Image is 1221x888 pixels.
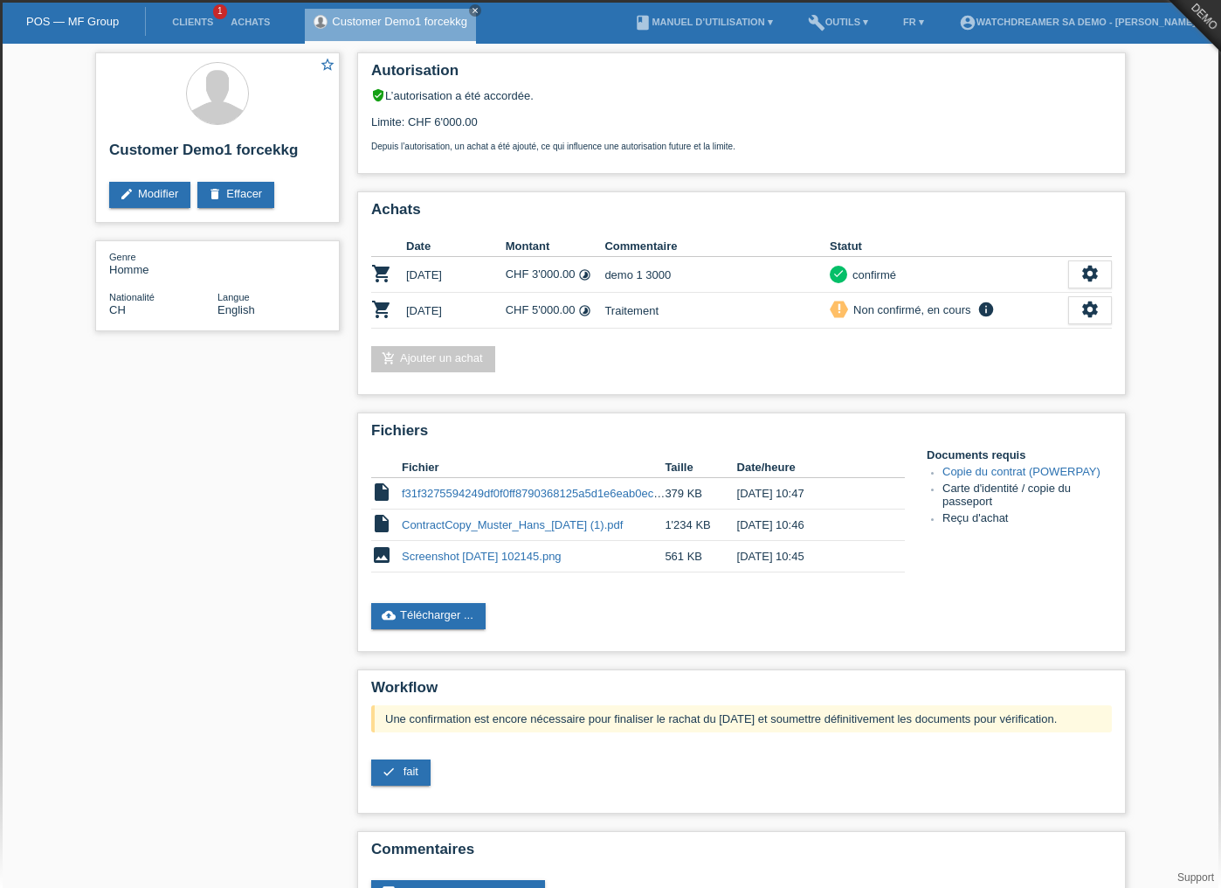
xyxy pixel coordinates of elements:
[371,545,392,565] i: image
[578,304,591,317] i: Taux fixes (6 versements)
[213,4,227,19] span: 1
[402,487,804,500] a: f31f3275594249df0f0ff8790368125a5d1e6eab0ecde05b4629bde034bbccc7.pdf
[894,17,933,27] a: FR ▾
[197,182,274,208] a: deleteEffacer
[217,292,250,302] span: Langue
[382,608,396,622] i: cloud_upload
[371,346,495,372] a: add_shopping_cartAjouter un achat
[163,17,222,27] a: Clients
[120,187,134,201] i: edit
[371,102,1112,151] div: Limite: CHF 6'000.00
[371,88,385,102] i: verified_user
[382,351,396,365] i: add_shopping_cart
[371,142,1112,151] p: Depuis l’autorisation, un achat a été ajouté, ce qui influence une autorisation future et la limite.
[26,15,119,28] a: POS — MF Group
[1080,264,1100,283] i: settings
[371,88,1112,102] div: L’autorisation a été accordée.
[833,302,845,315] i: priority_high
[976,301,997,318] i: info
[847,266,896,284] div: confirmé
[737,541,880,572] td: [DATE] 10:45
[109,182,190,208] a: editModifier
[625,17,781,27] a: bookManuel d’utilisation ▾
[665,478,736,510] td: 379 KB
[404,765,418,778] span: fait
[402,550,562,563] a: Screenshot [DATE] 102145.png
[371,760,431,786] a: check fait
[1177,871,1214,884] a: Support
[959,14,976,31] i: account_circle
[604,293,830,329] td: Traitement
[950,17,1212,27] a: account_circleWatchdreamer SA Demo - [PERSON_NAME] ▾
[942,511,1112,528] li: Reçu d'achat
[471,6,479,15] i: close
[830,236,1068,257] th: Statut
[737,478,880,510] td: [DATE] 10:47
[371,603,486,629] a: cloud_uploadTélécharger ...
[109,252,136,262] span: Genre
[506,293,605,329] td: CHF 5'000.00
[371,201,1112,227] h2: Achats
[737,510,880,541] td: [DATE] 10:46
[927,448,1112,461] h4: Documents requis
[371,513,392,534] i: insert_drive_file
[371,263,392,284] i: POSP00026303
[506,257,605,293] td: CHF 3'000.00
[406,236,506,257] th: Date
[320,57,335,75] a: star_border
[371,705,1112,732] div: Une confirmation est encore nécessaire pour finaliser le rachat du [DATE] et soumettre définitive...
[371,482,392,503] i: insert_drive_file
[848,301,970,319] div: Non confirmé, en cours
[1080,300,1100,319] i: settings
[109,142,326,168] h2: Customer Demo1 forcekkg
[406,293,506,329] td: [DATE]
[109,303,126,316] span: Suisse
[665,541,736,572] td: 561 KB
[109,250,217,276] div: Homme
[382,765,396,779] i: check
[371,299,392,320] i: POSP00026774
[402,518,623,531] a: ContractCopy_Muster_Hans_[DATE] (1).pdf
[406,257,506,293] td: [DATE]
[109,292,155,302] span: Nationalité
[942,482,1112,511] li: Carte d'identité / copie du passeport
[469,4,481,17] a: close
[604,236,830,257] th: Commentaire
[332,15,467,28] a: Customer Demo1 forcekkg
[737,457,880,478] th: Date/heure
[371,841,1112,867] h2: Commentaires
[371,62,1112,88] h2: Autorisation
[665,457,736,478] th: Taille
[808,14,825,31] i: build
[217,303,255,316] span: English
[604,257,830,293] td: demo 1 3000
[222,17,279,27] a: Achats
[371,422,1112,448] h2: Fichiers
[506,236,605,257] th: Montant
[634,14,652,31] i: book
[578,268,591,281] i: Taux fixes (24 versements)
[208,187,222,201] i: delete
[832,267,845,280] i: check
[799,17,877,27] a: buildOutils ▾
[320,57,335,73] i: star_border
[371,679,1112,705] h2: Workflow
[942,465,1100,478] a: Copie du contrat (POWERPAY)
[402,457,665,478] th: Fichier
[665,510,736,541] td: 1'234 KB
